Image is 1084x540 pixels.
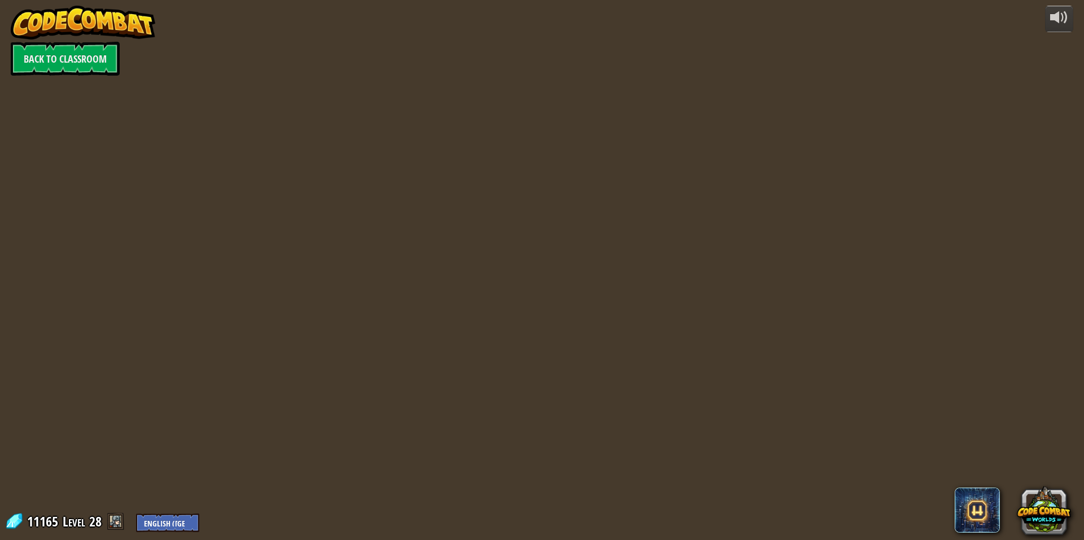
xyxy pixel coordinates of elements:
a: Back to Classroom [11,42,120,76]
span: Level [63,512,85,531]
img: CodeCombat - Learn how to code by playing a game [11,6,155,39]
span: 28 [89,512,102,530]
button: Adjust volume [1045,6,1073,32]
span: 11165 [27,512,62,530]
